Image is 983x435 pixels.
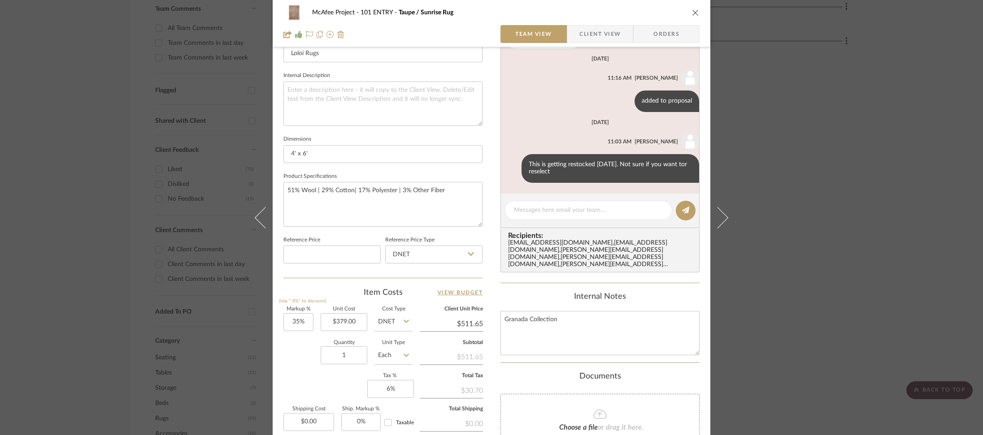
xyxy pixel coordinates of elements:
label: Quantity [321,340,367,345]
label: Internal Description [283,73,330,78]
span: Taupe / Sunrise Rug [399,9,453,16]
span: 101 ENTRY [361,9,399,16]
img: user_avatar.png [681,69,699,87]
label: Shipping Cost [283,407,334,411]
span: Orders [644,25,689,43]
label: Product Specifications [283,174,337,179]
label: Tax % [367,374,413,378]
label: Dimensions [283,137,311,142]
div: added to proposal [635,90,699,112]
label: Unit Cost [321,307,367,311]
div: Internal Notes [500,292,700,302]
div: [EMAIL_ADDRESS][DOMAIN_NAME] , [EMAIL_ADDRESS][DOMAIN_NAME] , [PERSON_NAME][EMAIL_ADDRESS][DOMAIN... [508,240,696,268]
div: $511.65 [420,348,483,364]
div: [PERSON_NAME] [635,138,678,146]
label: Unit Type [374,340,413,345]
div: [PERSON_NAME] [635,74,678,82]
div: 11:16 AM [608,74,631,82]
input: Enter the dimensions of this item [283,145,483,163]
div: $30.70 [420,382,483,398]
label: Total Tax [420,374,483,378]
div: Item Costs [283,287,483,298]
div: 11:03 AM [608,138,631,146]
span: Taxable [396,420,414,425]
img: 8d10cf68-c20e-4d40-a5d8-01f3fdab82cc_48x40.jpg [283,4,305,22]
div: [DATE] [592,119,609,125]
label: Client Unit Price [420,307,483,311]
label: Reference Price Type [385,238,435,242]
span: Team View [515,25,552,43]
span: or drag it here. [598,424,644,431]
img: user_avatar.png [681,133,699,151]
label: Total Shipping [420,407,483,411]
button: close [692,9,700,17]
div: This is getting restocked [DATE]. Not sure if you want tor reselect [522,154,699,183]
span: Choose a file [559,424,598,431]
img: Remove from project [337,31,344,38]
span: Client View [579,25,621,43]
label: Reference Price [283,238,320,242]
a: View Budget [438,287,483,298]
span: Recipients: [508,232,696,240]
span: McAfee Project [312,9,361,16]
input: Enter Brand [283,44,483,62]
label: Markup % [283,307,313,311]
label: Ship. Markup % [341,407,381,411]
div: Documents [500,372,700,382]
div: [DATE] [592,56,609,62]
label: Subtotal [420,340,483,345]
div: $0.00 [420,415,483,431]
label: Cost Type [374,307,413,311]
